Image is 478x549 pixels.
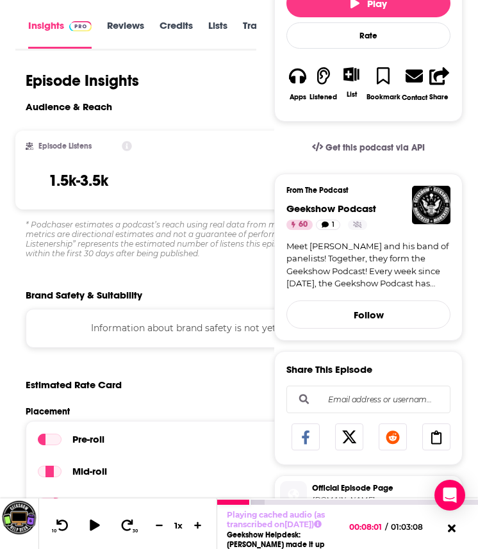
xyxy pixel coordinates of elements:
a: Meet [PERSON_NAME] and his band of panelists! Together, they form the Geekshow Podcast! Every wee... [286,240,450,290]
span: geekshowpodcast.podbean.com [312,495,457,505]
a: Credits [160,20,193,49]
button: Bookmark [366,59,401,110]
span: 01:03:08 [388,522,436,532]
a: Reviews [107,20,144,49]
span: Official Episode Page [312,482,457,494]
h2: Brand Safety & Suitability [26,289,142,301]
button: Share [428,59,450,110]
h3: Audience & Reach [26,101,112,113]
a: Share on X/Twitter [335,423,363,450]
button: Apps [286,59,309,110]
span: 60 [299,218,308,231]
button: Listened [309,59,338,110]
div: 1 x [168,520,190,530]
img: Geekshow Podcast [412,186,450,224]
div: Share [429,93,449,101]
h3: Share This Episode [286,363,372,375]
span: Get this podcast via API [326,142,425,153]
div: Contact [402,93,427,102]
button: 30 [116,518,140,534]
span: 00:08:01 [349,522,385,532]
div: Bookmark [367,93,400,101]
div: Show More ButtonList [338,59,365,106]
a: 1 [316,220,340,230]
a: Lists [208,20,227,49]
a: Copy Link [422,423,450,450]
span: Mid -roll [72,465,107,477]
a: Geekshow Podcast [286,202,376,215]
div: Open Intercom Messenger [434,480,465,511]
a: Get this podcast via API [302,132,435,163]
a: InsightsPodchaser Pro [28,20,92,49]
a: Contact [401,59,428,110]
span: Estimated Rate Card [26,379,122,391]
span: 1 [332,218,334,231]
a: Share on Reddit [379,423,407,450]
input: Email address or username... [297,386,440,413]
span: 10 [52,529,56,534]
div: Apps [290,93,306,101]
a: Share on Facebook [292,423,320,450]
div: Search followers [286,386,450,413]
a: Transcript [243,20,288,49]
span: 30 [133,529,138,534]
img: Podchaser Pro [69,21,92,31]
a: Official Episode Page[DOMAIN_NAME] [280,481,457,508]
button: Show More Button [338,67,365,81]
span: Post -roll [72,497,110,509]
div: Listened [309,93,337,101]
a: 60 [286,220,313,230]
div: Rate [286,22,450,49]
div: Information about brand safety is not yet available. [26,309,385,347]
a: Geekshow Helpdesk: [PERSON_NAME] made it up [227,530,325,548]
h2: Episode Listens [38,142,92,151]
h3: 1.5k-3.5k [49,171,108,190]
h1: Episode Insights [26,71,139,90]
span: Pre -roll [72,433,104,445]
span: Placement [26,406,356,417]
button: 10 [49,518,74,534]
div: * Podchaser estimates a podcast’s reach using real data from millions of devices. These metrics a... [15,220,395,258]
h3: From The Podcast [286,186,440,195]
div: List [347,90,357,99]
button: Follow [286,300,450,329]
span: / [385,522,388,532]
p: Playing cached audio (as transcribed on [DATE] ) [227,510,339,529]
